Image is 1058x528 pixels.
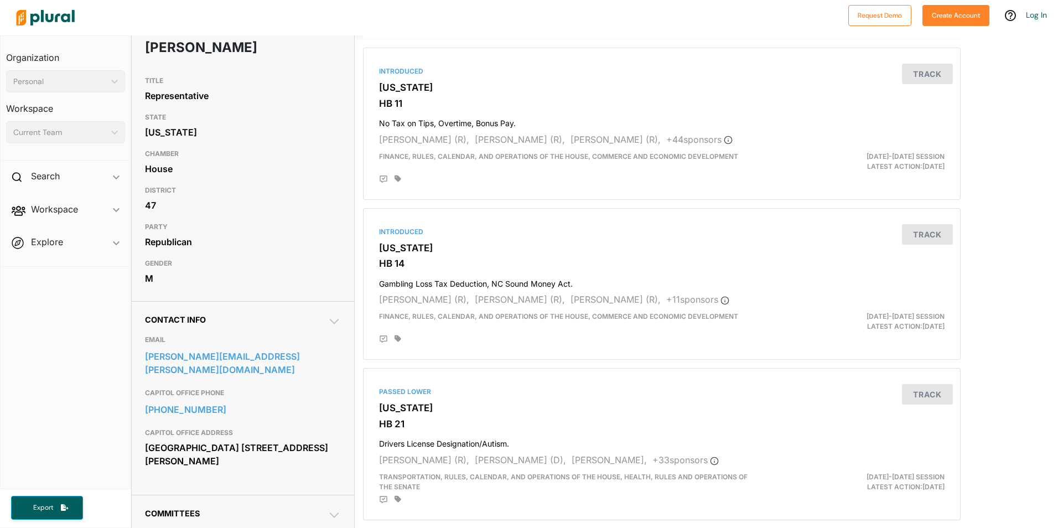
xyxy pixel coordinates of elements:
[759,152,953,172] div: Latest Action: [DATE]
[13,76,107,87] div: Personal
[379,152,738,161] span: Finance, Rules, Calendar, and Operations of the House, Commerce and Economic Development
[379,82,945,93] h3: [US_STATE]
[571,134,661,145] span: [PERSON_NAME] (R),
[379,454,469,465] span: [PERSON_NAME] (R),
[379,495,388,504] div: Add Position Statement
[867,312,945,320] span: [DATE]-[DATE] Session
[848,5,911,26] button: Request Demo
[666,134,733,145] span: + 44 sponsor s
[379,402,945,413] h3: [US_STATE]
[902,224,953,245] button: Track
[652,454,719,465] span: + 33 sponsor s
[13,127,107,138] div: Current Team
[379,418,945,429] h3: HB 21
[379,113,945,128] h4: No Tax on Tips, Overtime, Bonus Pay.
[6,92,125,117] h3: Workspace
[395,335,401,343] div: Add tags
[145,220,341,234] h3: PARTY
[379,98,945,109] h3: HB 11
[475,294,565,305] span: [PERSON_NAME] (R),
[145,257,341,270] h3: GENDER
[571,294,661,305] span: [PERSON_NAME] (R),
[6,42,125,66] h3: Organization
[145,426,341,439] h3: CAPITOL OFFICE ADDRESS
[379,312,738,320] span: Finance, Rules, Calendar, and Operations of the House, Commerce and Economic Development
[379,274,945,289] h4: Gambling Loss Tax Deduction, NC Sound Money Act.
[395,175,401,183] div: Add tags
[395,495,401,503] div: Add tags
[31,170,60,182] h2: Search
[379,335,388,344] div: Add Position Statement
[379,175,388,184] div: Add Position Statement
[922,9,989,20] a: Create Account
[145,401,341,418] a: [PHONE_NUMBER]
[145,87,341,104] div: Representative
[145,333,341,346] h3: EMAIL
[145,74,341,87] h3: TITLE
[25,503,61,513] span: Export
[145,270,341,287] div: M
[145,111,341,124] h3: STATE
[145,348,341,378] a: [PERSON_NAME][EMAIL_ADDRESS][PERSON_NAME][DOMAIN_NAME]
[572,454,647,465] span: [PERSON_NAME],
[145,234,341,250] div: Republican
[902,384,953,405] button: Track
[145,315,206,324] span: Contact Info
[666,294,729,305] span: + 11 sponsor s
[379,227,945,237] div: Introduced
[902,64,953,84] button: Track
[867,473,945,481] span: [DATE]-[DATE] Session
[145,184,341,197] h3: DISTRICT
[145,31,262,64] h1: [PERSON_NAME]
[379,473,748,491] span: Transportation, Rules, Calendar, and Operations of the House, Health, Rules and Operations of the...
[379,387,945,397] div: Passed Lower
[922,5,989,26] button: Create Account
[145,147,341,161] h3: CHAMBER
[145,124,341,141] div: [US_STATE]
[379,66,945,76] div: Introduced
[145,197,341,214] div: 47
[379,242,945,253] h3: [US_STATE]
[379,134,469,145] span: [PERSON_NAME] (R),
[475,134,565,145] span: [PERSON_NAME] (R),
[379,258,945,269] h3: HB 14
[145,509,200,518] span: Committees
[1026,10,1047,20] a: Log In
[759,472,953,492] div: Latest Action: [DATE]
[379,434,945,449] h4: Drivers License Designation/Autism.
[867,152,945,161] span: [DATE]-[DATE] Session
[379,294,469,305] span: [PERSON_NAME] (R),
[145,439,341,469] div: [GEOGRAPHIC_DATA] [STREET_ADDRESS][PERSON_NAME]
[145,386,341,400] h3: CAPITOL OFFICE PHONE
[475,454,566,465] span: [PERSON_NAME] (D),
[848,9,911,20] a: Request Demo
[11,496,83,520] button: Export
[759,312,953,332] div: Latest Action: [DATE]
[145,161,341,177] div: House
